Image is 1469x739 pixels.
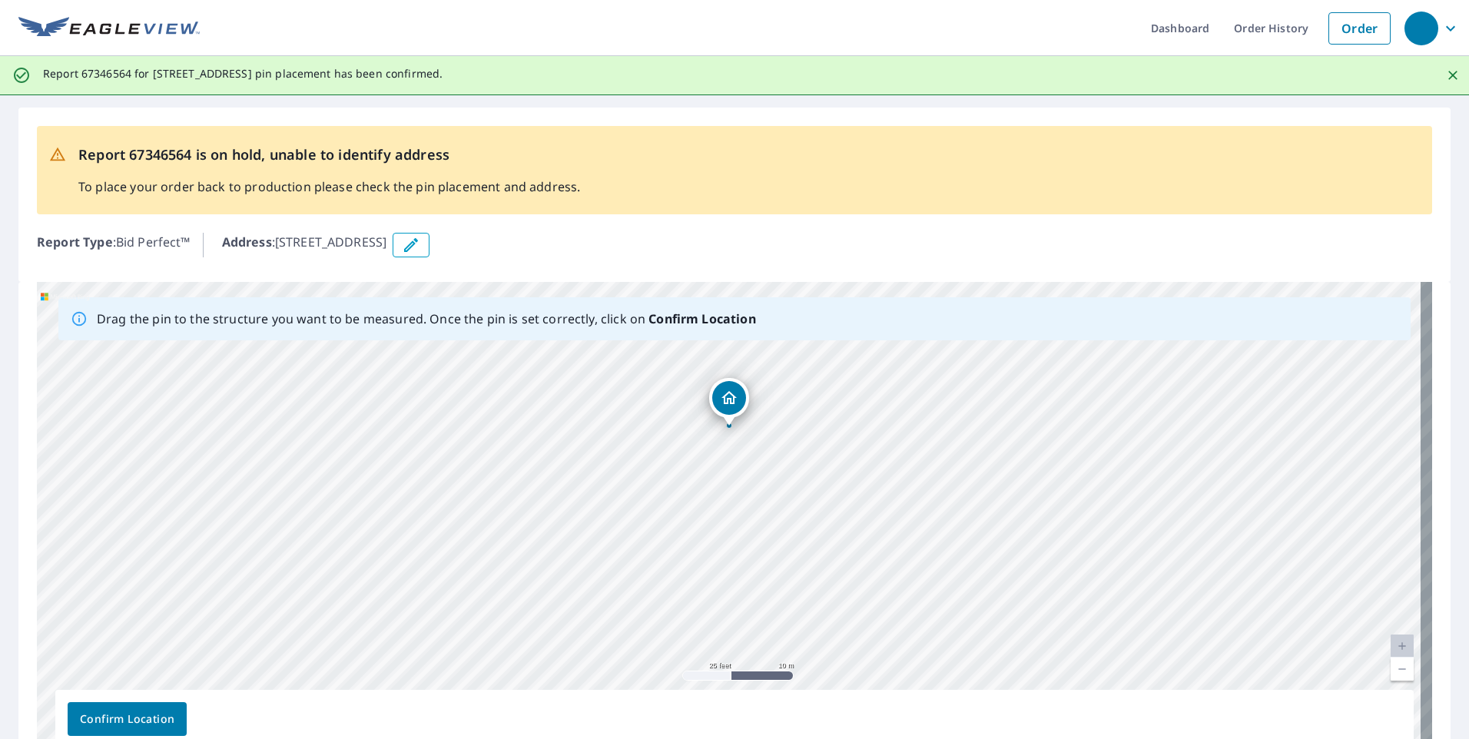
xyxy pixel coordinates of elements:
span: Confirm Location [80,710,174,729]
p: Report 67346564 for [STREET_ADDRESS] pin placement has been confirmed. [43,67,443,81]
p: Drag the pin to the structure you want to be measured. Once the pin is set correctly, click on [97,310,756,328]
b: Confirm Location [648,310,755,327]
p: : [STREET_ADDRESS] [222,233,387,257]
a: Current Level 20, Zoom In Disabled [1391,635,1414,658]
img: EV Logo [18,17,200,40]
b: Address [222,234,272,250]
p: To place your order back to production please check the pin placement and address. [78,177,580,196]
a: Order [1328,12,1391,45]
p: Report 67346564 is on hold, unable to identify address [78,144,580,165]
b: Report Type [37,234,113,250]
p: : Bid Perfect™ [37,233,191,257]
a: Current Level 20, Zoom Out [1391,658,1414,681]
div: Dropped pin, building 1, Residential property, 605 Resort Dr Mc Cormick, SC 29835 [709,378,749,426]
button: Close [1443,65,1463,85]
button: Confirm Location [68,702,187,736]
